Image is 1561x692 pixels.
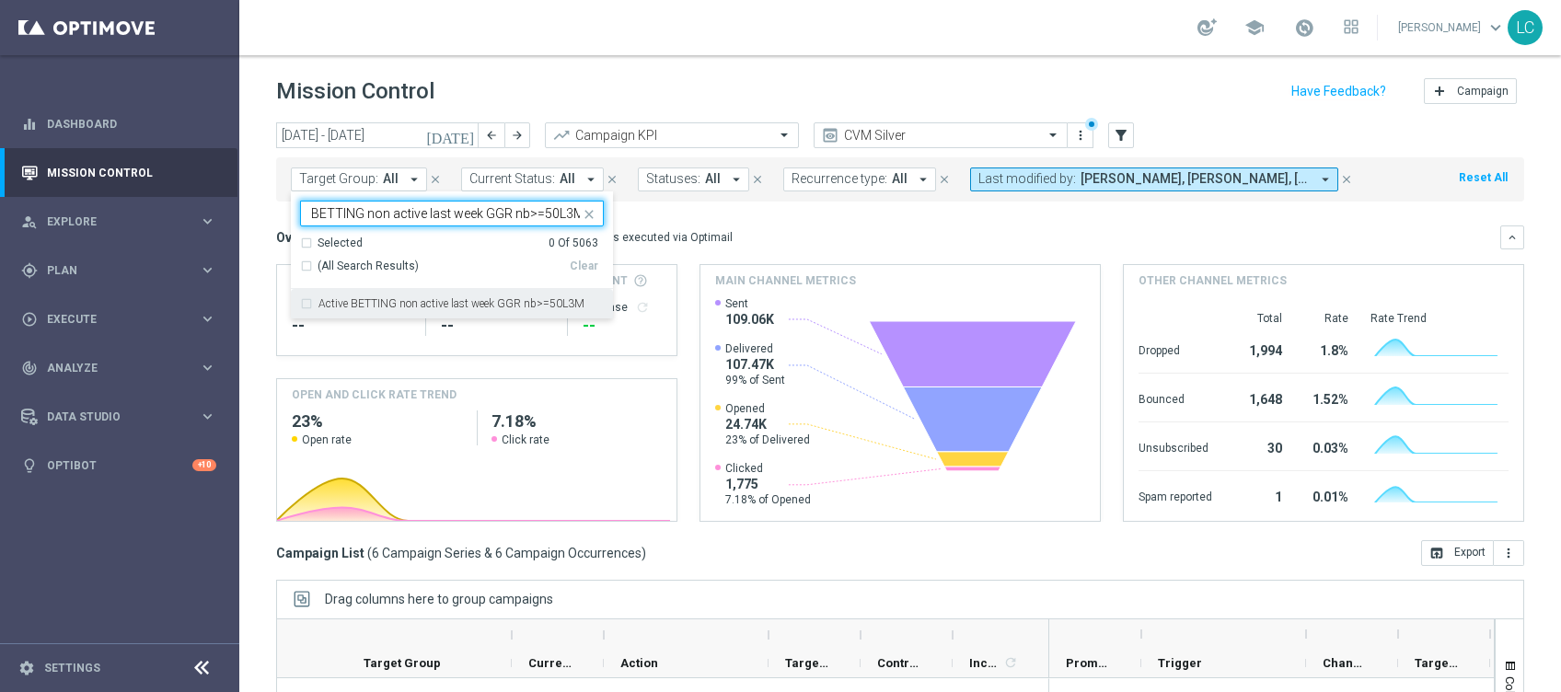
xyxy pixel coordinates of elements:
div: Rate [1304,311,1348,326]
input: Select date range [276,122,479,148]
h3: Overview: [276,229,335,246]
i: close [1340,173,1353,186]
div: 1.8% [1304,334,1348,363]
div: 1 [1234,480,1282,510]
span: 1,775 [725,476,811,492]
button: Data Studio keyboard_arrow_right [20,409,217,424]
i: more_vert [1073,128,1088,143]
button: close [427,169,444,190]
i: close [606,173,619,186]
span: Channel [1323,656,1367,670]
div: Spam reported [1139,480,1212,510]
a: Mission Control [47,148,216,197]
span: Last modified by: [978,171,1076,187]
button: person_search Explore keyboard_arrow_right [20,214,217,229]
button: Current Status: All arrow_drop_down [461,167,604,191]
i: filter_alt [1113,127,1129,144]
span: Trigger [1158,656,1202,670]
i: lightbulb [21,457,38,474]
button: Reset All [1457,167,1509,188]
h4: OPEN AND CLICK RATE TREND [292,386,457,403]
span: school [1244,17,1265,38]
div: Explore [21,213,199,230]
button: open_in_browser Export [1421,540,1494,566]
div: Increase [583,300,662,315]
div: 1.52% [1304,383,1348,412]
span: All [892,171,908,187]
button: lightbulb Optibot +10 [20,458,217,473]
span: 7.18% of Opened [725,492,811,507]
button: [DATE] [423,122,479,150]
span: Plan [47,265,199,276]
span: Current Status [528,656,572,670]
div: -- [441,315,551,337]
div: LC [1508,10,1543,45]
button: Recurrence type: All arrow_drop_down [783,167,936,191]
button: add Campaign [1424,78,1517,104]
i: close [582,207,596,222]
h4: Other channel metrics [1139,272,1287,289]
button: Statuses: All arrow_drop_down [638,167,749,191]
button: more_vert [1071,124,1090,146]
button: refresh [635,300,650,315]
i: gps_fixed [21,262,38,279]
div: Rate Trend [1370,311,1509,326]
button: Last modified by: [PERSON_NAME], [PERSON_NAME], [PERSON_NAME], [PERSON_NAME], [PERSON_NAME], [PER... [970,167,1338,191]
span: [PERSON_NAME], [PERSON_NAME], [PERSON_NAME], [PERSON_NAME], [PERSON_NAME], [PERSON_NAME] [1081,171,1310,187]
span: Control Customers [877,656,921,670]
div: 1,648 [1234,383,1282,412]
h2: 23% [292,410,462,432]
div: Mission Control [21,148,216,197]
div: equalizer Dashboard [20,117,217,132]
span: (All Search Results) [318,259,419,274]
button: close [580,203,595,218]
i: arrow_back [485,129,498,142]
h2: 7.18% [491,410,662,432]
button: close [1338,169,1355,190]
div: Data Studio [21,409,199,425]
i: arrow_drop_down [915,171,931,188]
div: -- [583,315,662,337]
span: Click rate [502,432,549,447]
div: Selected [318,236,363,251]
button: close [936,169,953,190]
i: keyboard_arrow_down [1506,231,1519,244]
span: Targeted Customers [785,656,829,670]
h4: Main channel metrics [715,272,856,289]
div: Execute [21,311,199,328]
button: Mission Control [20,166,217,180]
span: 109.06K [725,311,774,328]
button: close [749,169,766,190]
i: track_changes [21,360,38,376]
a: Optibot [47,441,192,490]
button: play_circle_outline Execute keyboard_arrow_right [20,312,217,327]
span: Promotions [1066,656,1110,670]
span: 23% of Delivered [725,432,810,447]
div: 30 [1234,432,1282,461]
i: arrow_forward [511,129,524,142]
span: Current Status: [469,171,555,187]
i: equalizer [21,116,38,133]
button: gps_fixed Plan keyboard_arrow_right [20,263,217,278]
label: Active BETTING non active last week GGR nb>=50L3M [318,298,584,309]
span: 24.74K [725,416,810,432]
div: Total [1234,311,1282,326]
i: keyboard_arrow_right [199,310,216,328]
i: arrow_drop_down [1317,171,1334,188]
h1: Mission Control [276,78,434,105]
i: open_in_browser [1429,546,1444,560]
span: All [560,171,575,187]
button: more_vert [1494,540,1524,566]
i: keyboard_arrow_right [199,408,216,425]
span: Calculate column [1000,652,1018,673]
span: Sent [725,296,774,311]
i: close [429,173,442,186]
i: play_circle_outline [21,311,38,328]
button: close [604,169,620,190]
ng-select: CVM Silver [814,122,1068,148]
i: arrow_drop_down [583,171,599,188]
